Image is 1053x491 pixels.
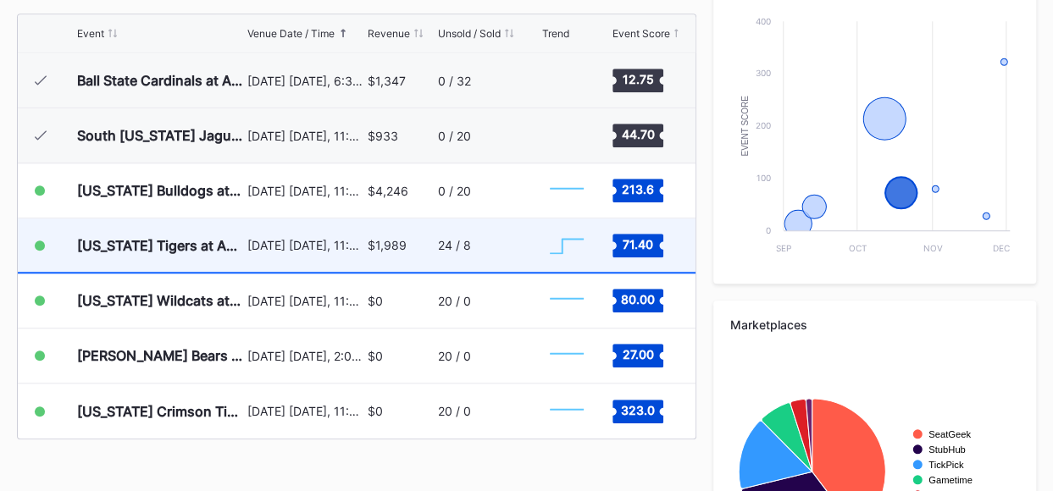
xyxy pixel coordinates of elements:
div: 0 / 20 [438,129,471,143]
div: $1,347 [368,74,406,88]
text: 0 [766,225,771,235]
text: StubHub [928,444,966,455]
text: 12.75 [622,72,653,86]
div: Marketplaces [730,317,1019,332]
div: Event [77,27,104,40]
text: Event Score [740,95,750,156]
text: SeatGeek [928,429,971,439]
div: Trend [541,27,568,40]
text: 100 [756,173,771,183]
svg: Chart title [541,334,592,377]
div: [DATE] [DATE], 11:59PM [247,184,363,198]
text: Oct [848,243,866,253]
div: [DATE] [DATE], 11:59PM [247,404,363,418]
svg: Chart title [541,390,592,433]
text: Gametime [928,475,973,485]
div: 24 / 8 [438,238,471,252]
text: 400 [756,16,771,26]
text: 71.40 [623,236,653,251]
div: Revenue [368,27,410,40]
div: [US_STATE] Wildcats at Auburn Tigers Football [77,292,243,309]
div: Unsold / Sold [438,27,501,40]
div: 20 / 0 [438,404,471,418]
div: [DATE] [DATE], 2:00PM [247,349,363,363]
div: 20 / 0 [438,349,471,363]
svg: Chart title [541,279,592,322]
text: 323.0 [621,402,655,417]
div: $933 [368,129,398,143]
text: 200 [756,120,771,130]
svg: Chart title [541,114,592,157]
div: 20 / 0 [438,294,471,308]
div: [US_STATE] Tigers at Auburn Tigers Football [77,237,243,254]
div: [DATE] [DATE], 11:59PM [247,294,363,308]
svg: Chart title [541,224,592,267]
div: Venue Date / Time [247,27,335,40]
text: 213.6 [622,182,654,196]
div: [DATE] [DATE], 11:45AM [247,129,363,143]
text: 80.00 [621,292,655,306]
text: Sep [776,243,791,253]
div: $0 [368,349,383,363]
text: TickPick [928,460,964,470]
div: $4,246 [368,184,408,198]
div: $0 [368,294,383,308]
div: [DATE] [DATE], 11:59PM [247,238,363,252]
text: Nov [923,243,943,253]
text: 44.70 [621,127,654,141]
div: Ball State Cardinals at Auburn Tigers Football [77,72,243,89]
svg: Chart title [541,169,592,212]
div: [DATE] [DATE], 6:30PM [247,74,363,88]
div: $1,989 [368,238,407,252]
div: [PERSON_NAME] Bears at Auburn Tigers Football [77,347,243,364]
svg: Chart title [730,13,1018,267]
div: 0 / 20 [438,184,471,198]
div: $0 [368,404,383,418]
div: [US_STATE] Crimson Tide at Auburn Tigers Football [77,403,243,420]
div: South [US_STATE] Jaguars at Auburn Tigers Football [77,127,243,144]
div: Event Score [612,27,670,40]
text: 27.00 [622,347,653,361]
div: 0 / 32 [438,74,471,88]
text: 300 [756,68,771,78]
text: Dec [993,243,1010,253]
svg: Chart title [541,59,592,102]
div: [US_STATE] Bulldogs at Auburn Tigers Football ([PERSON_NAME] Jersey Retirement Ceremony) [77,182,243,199]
